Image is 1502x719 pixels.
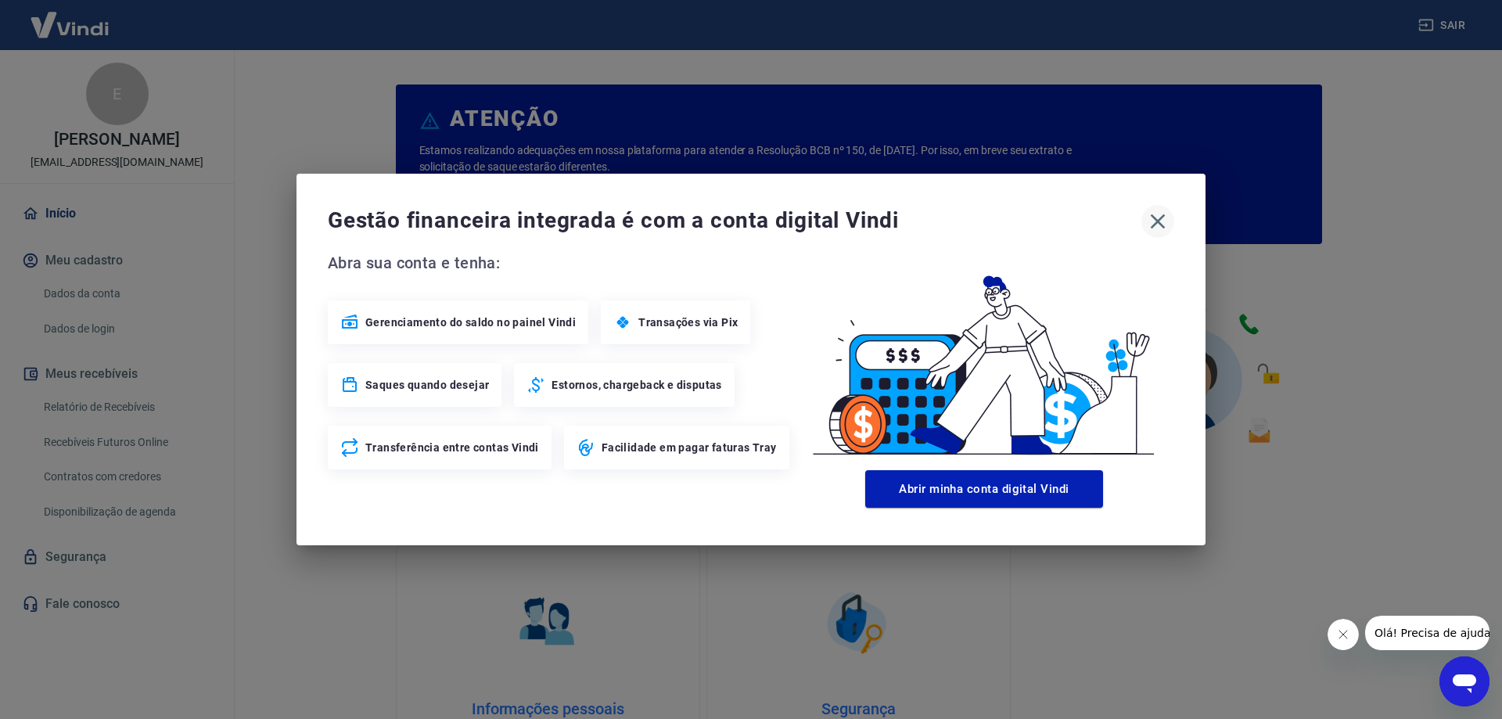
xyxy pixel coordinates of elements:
[328,250,794,275] span: Abra sua conta e tenha:
[552,377,721,393] span: Estornos, chargeback e disputas
[1328,619,1359,650] iframe: Fechar mensagem
[365,315,576,330] span: Gerenciamento do saldo no painel Vindi
[602,440,777,455] span: Facilidade em pagar faturas Tray
[328,205,1141,236] span: Gestão financeira integrada é com a conta digital Vindi
[1365,616,1489,650] iframe: Mensagem da empresa
[1439,656,1489,706] iframe: Botão para abrir a janela de mensagens
[865,470,1103,508] button: Abrir minha conta digital Vindi
[365,440,539,455] span: Transferência entre contas Vindi
[365,377,489,393] span: Saques quando desejar
[638,315,738,330] span: Transações via Pix
[9,11,131,23] span: Olá! Precisa de ajuda?
[794,250,1174,464] img: Good Billing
